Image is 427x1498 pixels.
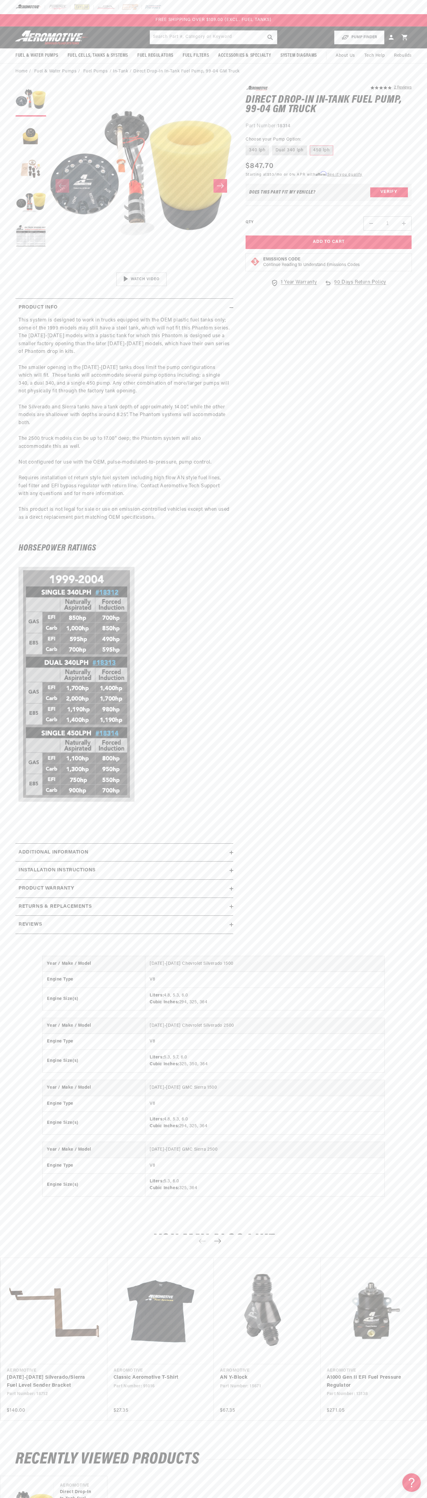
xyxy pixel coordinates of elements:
[218,52,271,59] span: Accessories & Specialty
[15,187,46,218] button: Load image 4 in gallery view
[246,122,412,130] div: Part Number:
[7,1374,95,1390] a: [DATE]-[DATE] Silverado/Sierra Fuel Level Sender Bracket
[394,52,412,59] span: Rebuilds
[145,956,384,972] td: [DATE]-[DATE] Chevrolet Silverado 1500
[15,221,46,252] button: Load image 5 in gallery view
[263,31,277,44] button: search button
[113,68,133,75] li: In-Tank
[246,235,412,249] button: Add to Cart
[220,1374,308,1382] a: AN Y-Block
[145,1142,384,1158] td: [DATE]-[DATE] GMC Sierra 2500
[145,1158,384,1173] td: V8
[43,956,145,972] th: Year / Make / Model
[15,916,233,934] summary: Reviews
[19,903,92,911] h2: Returns & replacements
[145,972,384,988] td: V8
[150,1117,164,1122] strong: Liters:
[145,1050,384,1072] td: 5.3, 5.7, 6.0 325, 350, 364
[281,279,317,287] span: 1 Year Warranty
[83,68,108,75] a: Fuel Pumps
[389,48,417,63] summary: Rebuilds
[150,1055,164,1060] strong: Liters:
[56,179,69,193] button: Slide left
[150,1186,179,1190] strong: Cubic Inches:
[15,120,46,150] button: Load image 2 in gallery view
[34,68,77,75] a: Fuel & Water Pumps
[145,1034,384,1050] td: V8
[211,1234,224,1248] button: Next slide
[150,1062,179,1066] strong: Cubic Inches:
[15,86,233,286] media-gallery: Gallery Viewer
[43,1096,145,1111] th: Engine Type
[324,279,386,293] a: 90 Days Return Policy
[310,145,333,155] label: 450 lph
[19,885,74,893] h2: Product warranty
[137,52,173,59] span: Fuel Regulators
[271,279,317,287] a: 1 Year Warranty
[249,190,316,195] div: Does This part fit My vehicle?
[43,1174,145,1196] th: Engine Size(s)
[155,18,272,22] span: FREE SHIPPING OVER $109.00 (EXCL. FUEL TANKS)
[15,153,46,184] button: Load image 3 in gallery view
[145,1080,384,1096] td: [DATE]-[DATE] GMC Sierra 1500
[213,179,227,193] button: Slide right
[360,48,389,63] summary: Tech Help
[195,1234,209,1248] button: Previous slide
[150,1124,179,1128] strong: Cubic Inches:
[334,31,384,44] button: PUMP FINDER
[19,849,88,857] h2: Additional information
[267,173,275,177] span: $53
[15,68,27,75] a: Home
[63,48,133,63] summary: Fuel Cells, Tanks & Systems
[263,262,360,268] p: Continue Reading to Understand Emissions Codes
[316,171,326,176] span: Affirm
[43,1034,145,1050] th: Engine Type
[19,866,96,874] h2: Installation Instructions
[327,1374,415,1390] a: A1000 Gen II EFI Fuel Pressure Regulator
[68,52,128,59] span: Fuel Cells, Tanks & Systems
[11,48,63,63] summary: Fuel & Water Pumps
[19,921,42,929] h2: Reviews
[246,172,362,178] p: Starting at /mo or 0% APR with .
[246,136,302,143] legend: Choose your Pump Option:
[280,52,317,59] span: System Diagrams
[43,988,145,1010] th: Engine Size(s)
[183,52,209,59] span: Fuel Filters
[336,53,355,58] span: About Us
[150,31,277,44] input: Search by Part Number, Category or Keyword
[250,257,260,267] img: Emissions code
[15,299,233,317] summary: Product Info
[150,1000,179,1005] strong: Cubic Inches:
[394,86,412,90] a: 2 reviews
[15,880,233,898] summary: Product warranty
[15,898,233,916] summary: Returns & replacements
[277,124,290,129] strong: 18314
[43,1158,145,1173] th: Engine Type
[178,48,213,63] summary: Fuel Filters
[19,304,57,312] h2: Product Info
[263,257,360,268] button: Emissions CodeContinue Reading to Understand Emissions Codes
[150,1179,164,1184] strong: Liters:
[15,52,58,59] span: Fuel & Water Pumps
[43,1142,145,1158] th: Year / Make / Model
[145,1096,384,1111] td: V8
[246,161,274,172] span: $847.70
[150,993,164,998] strong: Liters:
[145,1018,384,1034] td: [DATE]-[DATE] Chevrolet Silverado 2500
[213,48,276,63] summary: Accessories & Specialty
[327,173,362,177] a: See if you qualify - Learn more about Affirm Financing (opens in modal)
[114,1374,202,1382] a: Classic Aeromotive T-Shirt
[246,95,412,115] h1: Direct Drop-In In-Tank Fuel Pump, 99-04 GM Truck
[13,30,90,45] img: Aeromotive
[246,145,269,155] label: 340 lph
[334,279,386,293] span: 90 Days Return Policy
[246,220,253,225] label: QTY
[370,187,408,197] button: Verify
[364,52,385,59] span: Tech Help
[133,48,178,63] summary: Fuel Regulators
[43,972,145,988] th: Engine Type
[15,86,46,117] button: Load image 1 in gallery view
[15,844,233,862] summary: Additional information
[145,1174,384,1196] td: 5.3, 6.0 325, 364
[15,1452,412,1467] h2: Recently Viewed Products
